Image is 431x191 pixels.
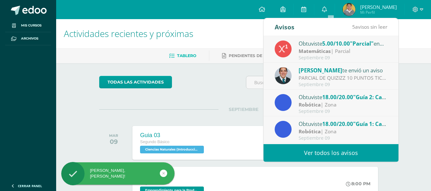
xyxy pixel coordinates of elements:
[299,48,331,55] strong: Matemáticas
[350,40,374,47] span: "Parcial"
[21,23,41,28] span: Mis cursos
[177,53,196,58] span: Tablero
[264,144,398,162] a: Ver todos los avisos
[299,67,342,74] span: [PERSON_NAME]
[299,109,387,114] div: Septiembre 09
[299,39,387,48] div: Obtuviste en
[61,168,175,179] div: [PERSON_NAME], [PERSON_NAME]!
[299,101,387,108] div: | Zona
[346,181,370,187] div: 8:00 PM
[299,136,387,141] div: Septiembre 09
[352,23,387,30] span: avisos sin leer
[322,40,350,47] span: 5.00/10.00
[5,32,51,45] a: Archivos
[360,4,397,10] span: [PERSON_NAME]
[299,55,387,61] div: Septiembre 09
[299,128,321,135] strong: Robótica
[275,18,294,36] div: Avisos
[360,10,397,15] span: Mi Perfil
[299,101,321,108] strong: Robótica
[5,19,51,32] a: Mis cursos
[109,133,118,138] div: MAR
[343,3,355,16] img: 6658efd565f3e63612ddf9fb0e50e572.png
[322,120,353,128] span: 18.00/20.00
[169,51,196,61] a: Tablero
[322,93,353,101] span: 18.00/20.00
[109,138,118,145] div: 09
[21,36,38,41] span: Archivos
[18,184,42,188] span: Cerrar panel
[246,76,388,89] input: Busca una actividad próxima aquí...
[64,27,193,40] span: Actividades recientes y próximas
[299,128,387,135] div: | Zona
[219,107,269,112] span: SEPTIEMBRE
[275,67,292,84] img: 2306758994b507d40baaa54be1d4aa7e.png
[299,93,387,101] div: Obtuviste en
[229,53,283,58] span: Pendientes de entrega
[140,140,169,144] span: Segundo Básico
[299,82,387,87] div: Septiembre 09
[299,48,387,55] div: | Parcial
[299,66,387,74] div: te envió un aviso
[299,120,387,128] div: Obtuviste en
[140,132,205,139] div: Guia 03
[222,51,283,61] a: Pendientes de entrega
[352,23,355,30] span: 5
[99,76,172,88] a: todas las Actividades
[140,146,204,153] span: Ciencias Naturales (Introducción a la Química) 'D'
[299,74,387,82] div: PARCIAL DE QUIZIZZ 10 PUNTOS TICS: Buenas tardes Estimados todos GRUPO PROFESOR VICTOR AQUINO Rec...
